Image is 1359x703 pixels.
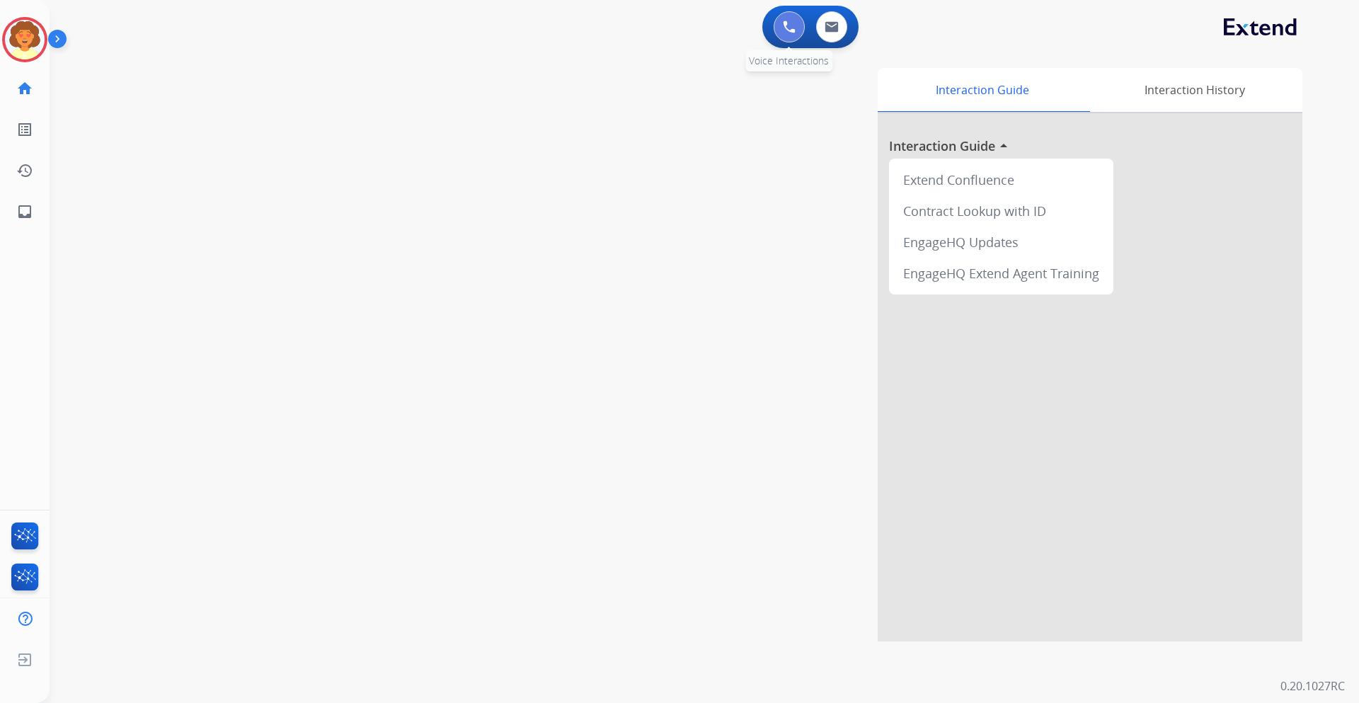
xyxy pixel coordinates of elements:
[749,54,829,67] span: Voice Interactions
[895,164,1108,195] div: Extend Confluence
[16,203,33,220] mat-icon: inbox
[5,20,45,59] img: avatar
[16,80,33,97] mat-icon: home
[895,258,1108,289] div: EngageHQ Extend Agent Training
[1086,68,1302,112] div: Interaction History
[1280,678,1345,695] p: 0.20.1027RC
[16,162,33,179] mat-icon: history
[895,227,1108,258] div: EngageHQ Updates
[878,68,1086,112] div: Interaction Guide
[16,121,33,138] mat-icon: list_alt
[895,195,1108,227] div: Contract Lookup with ID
